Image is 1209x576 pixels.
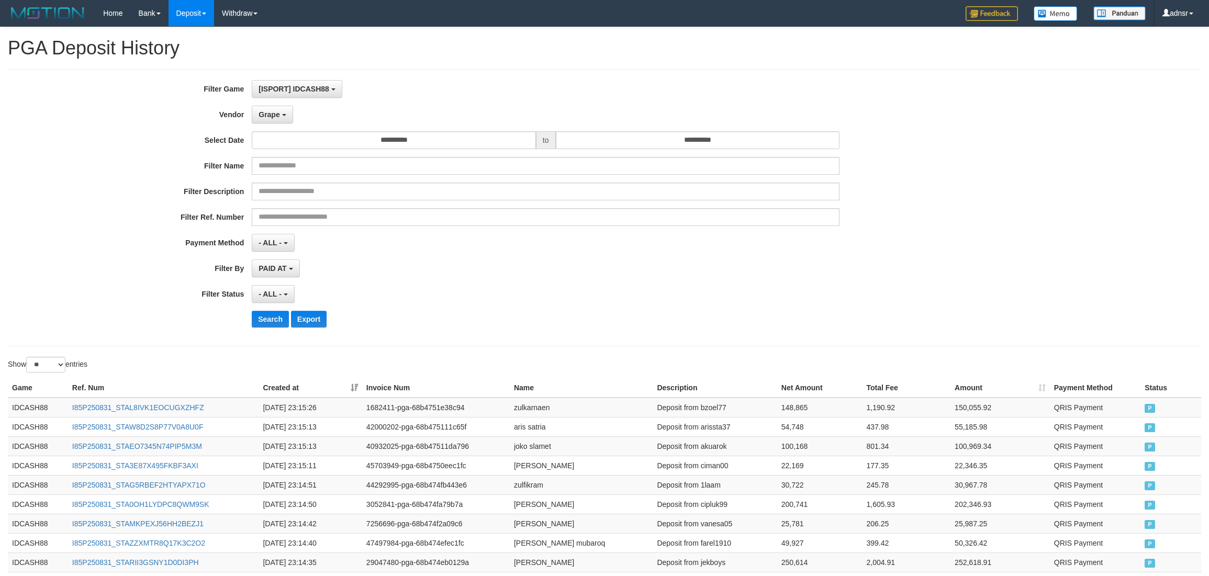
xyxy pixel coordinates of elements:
td: IDCASH88 [8,436,68,456]
td: [DATE] 23:14:51 [259,475,362,494]
td: 40932025-pga-68b47511da796 [362,436,510,456]
td: 202,346.93 [950,494,1050,514]
span: PAID [1145,404,1155,413]
td: zulkarnaen [510,398,653,417]
th: Status [1140,378,1201,398]
span: [ISPORT] IDCASH88 [259,85,329,93]
label: Show entries [8,357,87,372]
td: Deposit from cipluk99 [653,494,777,514]
a: I85P250831_STAL8IVK1EOCUGXZHFZ [72,403,204,412]
td: [DATE] 23:14:50 [259,494,362,514]
td: 150,055.92 [950,398,1050,417]
td: 25,781 [777,514,863,533]
a: I85P250831_STAW8D2S8P77V0A8U0F [72,423,204,431]
td: zulfikram [510,475,653,494]
td: IDCASH88 [8,475,68,494]
td: 148,865 [777,398,863,417]
td: Deposit from jekboys [653,552,777,572]
td: [PERSON_NAME] [510,456,653,475]
td: 1682411-pga-68b4751e38c94 [362,398,510,417]
a: I85P250831_STAEO7345N74PIP5M3M [72,442,202,450]
td: [DATE] 23:14:35 [259,552,362,572]
td: 399.42 [862,533,950,552]
span: to [536,131,556,149]
td: Deposit from ciman00 [653,456,777,475]
td: 250,614 [777,552,863,572]
td: [DATE] 23:15:26 [259,398,362,417]
td: IDCASH88 [8,398,68,417]
a: I85P250831_STAZZXMTR8Q17K3C2O2 [72,539,205,547]
td: Deposit from bzoel77 [653,398,777,417]
td: IDCASH88 [8,514,68,533]
td: QRIS Payment [1050,417,1140,436]
span: PAID [1145,423,1155,432]
td: QRIS Payment [1050,533,1140,552]
img: Button%20Memo.svg [1034,6,1078,21]
td: [DATE] 23:15:13 [259,417,362,436]
th: Game [8,378,68,398]
td: 22,169 [777,456,863,475]
th: Created at: activate to sort column ascending [259,378,362,398]
td: joko slamet [510,436,653,456]
th: Total Fee [862,378,950,398]
td: 245.78 [862,475,950,494]
td: 1,190.92 [862,398,950,417]
a: I85P250831_STAMKPEXJ56HH2BEZJ1 [72,519,204,528]
td: [PERSON_NAME] mubaroq [510,533,653,552]
span: PAID [1145,462,1155,471]
td: [DATE] 23:14:42 [259,514,362,533]
td: [DATE] 23:15:13 [259,436,362,456]
td: [DATE] 23:14:40 [259,533,362,552]
td: 30,722 [777,475,863,494]
td: QRIS Payment [1050,552,1140,572]
th: Invoice Num [362,378,510,398]
td: 437.98 [862,417,950,436]
button: Export [291,311,327,327]
td: IDCASH88 [8,417,68,436]
td: Deposit from vanesa05 [653,514,777,533]
td: 7256696-pga-68b474f2a09c6 [362,514,510,533]
span: PAID AT [259,264,286,273]
button: - ALL - [252,285,294,303]
span: PAID [1145,539,1155,548]
a: I85P250831_STARII3GSNY1D0DI3PH [72,558,199,567]
td: aris satria [510,417,653,436]
td: 42000202-pga-68b475111c65f [362,417,510,436]
td: 206.25 [862,514,950,533]
th: Ref. Num [68,378,259,398]
td: 200,741 [777,494,863,514]
span: Grape [259,110,279,119]
td: IDCASH88 [8,456,68,475]
button: [ISPORT] IDCASH88 [252,80,342,98]
td: [PERSON_NAME] [510,494,653,514]
td: 2,004.91 [862,552,950,572]
th: Description [653,378,777,398]
td: 45703949-pga-68b4750eec1fc [362,456,510,475]
td: [PERSON_NAME] [510,514,653,533]
td: QRIS Payment [1050,436,1140,456]
td: Deposit from farel1910 [653,533,777,552]
td: QRIS Payment [1050,475,1140,494]
span: PAID [1145,501,1155,510]
td: Deposit from akuarok [653,436,777,456]
span: - ALL - [259,239,282,247]
button: Search [252,311,289,327]
td: 47497984-pga-68b474efec1fc [362,533,510,552]
td: 30,967.78 [950,475,1050,494]
td: 3052841-pga-68b474fa79b7a [362,494,510,514]
td: [PERSON_NAME] [510,552,653,572]
td: 177.35 [862,456,950,475]
td: [DATE] 23:15:11 [259,456,362,475]
td: 54,748 [777,417,863,436]
a: I85P250831_STAG5RBEF2HTYAPX71O [72,481,206,489]
td: 25,987.25 [950,514,1050,533]
h1: PGA Deposit History [8,38,1201,59]
img: Feedback.jpg [966,6,1018,21]
button: - ALL - [252,234,294,252]
td: Deposit from 1laam [653,475,777,494]
a: I85P250831_STA3E87X495FKBF3AXI [72,461,198,470]
button: PAID AT [252,259,299,277]
span: PAID [1145,443,1155,451]
td: 801.34 [862,436,950,456]
img: MOTION_logo.png [8,5,87,21]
